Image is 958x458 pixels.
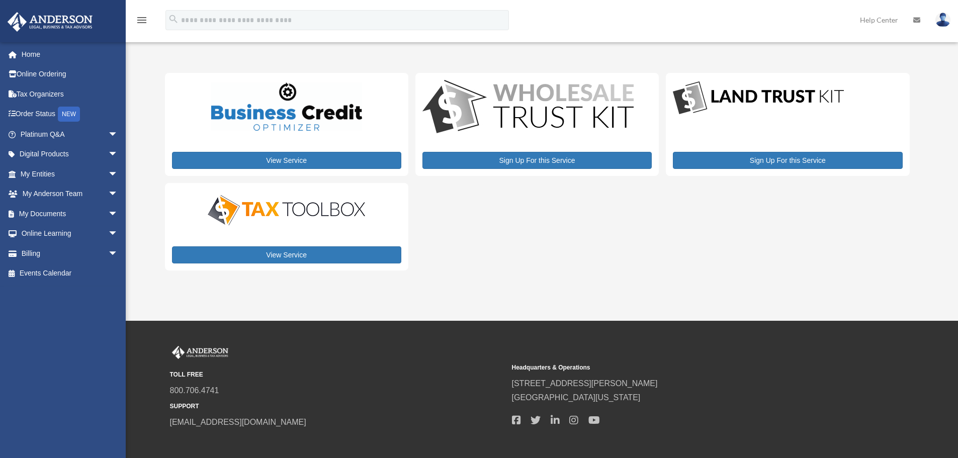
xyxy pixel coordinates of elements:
a: Sign Up For this Service [422,152,652,169]
img: WS-Trust-Kit-lgo-1.jpg [422,80,634,136]
a: View Service [172,152,401,169]
a: 800.706.4741 [170,386,219,395]
span: arrow_drop_down [108,224,128,244]
span: arrow_drop_down [108,243,128,264]
a: Order StatusNEW [7,104,133,125]
small: Headquarters & Operations [512,362,847,373]
a: My Entitiesarrow_drop_down [7,164,133,184]
small: TOLL FREE [170,370,505,380]
span: arrow_drop_down [108,124,128,145]
a: Online Learningarrow_drop_down [7,224,133,244]
i: menu [136,14,148,26]
span: arrow_drop_down [108,204,128,224]
a: Billingarrow_drop_down [7,243,133,263]
span: arrow_drop_down [108,164,128,185]
i: search [168,14,179,25]
small: SUPPORT [170,401,505,412]
div: NEW [58,107,80,122]
a: My Anderson Teamarrow_drop_down [7,184,133,204]
a: [STREET_ADDRESS][PERSON_NAME] [512,379,658,388]
a: Tax Organizers [7,84,133,104]
img: Anderson Advisors Platinum Portal [170,346,230,359]
a: Online Ordering [7,64,133,84]
a: Sign Up For this Service [673,152,902,169]
a: View Service [172,246,401,263]
img: Anderson Advisors Platinum Portal [5,12,96,32]
a: Platinum Q&Aarrow_drop_down [7,124,133,144]
img: User Pic [935,13,950,27]
a: Digital Productsarrow_drop_down [7,144,128,164]
span: arrow_drop_down [108,144,128,165]
a: Home [7,44,133,64]
a: menu [136,18,148,26]
a: My Documentsarrow_drop_down [7,204,133,224]
a: [EMAIL_ADDRESS][DOMAIN_NAME] [170,418,306,426]
a: Events Calendar [7,263,133,284]
span: arrow_drop_down [108,184,128,205]
a: [GEOGRAPHIC_DATA][US_STATE] [512,393,641,402]
img: LandTrust_lgo-1.jpg [673,80,844,117]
